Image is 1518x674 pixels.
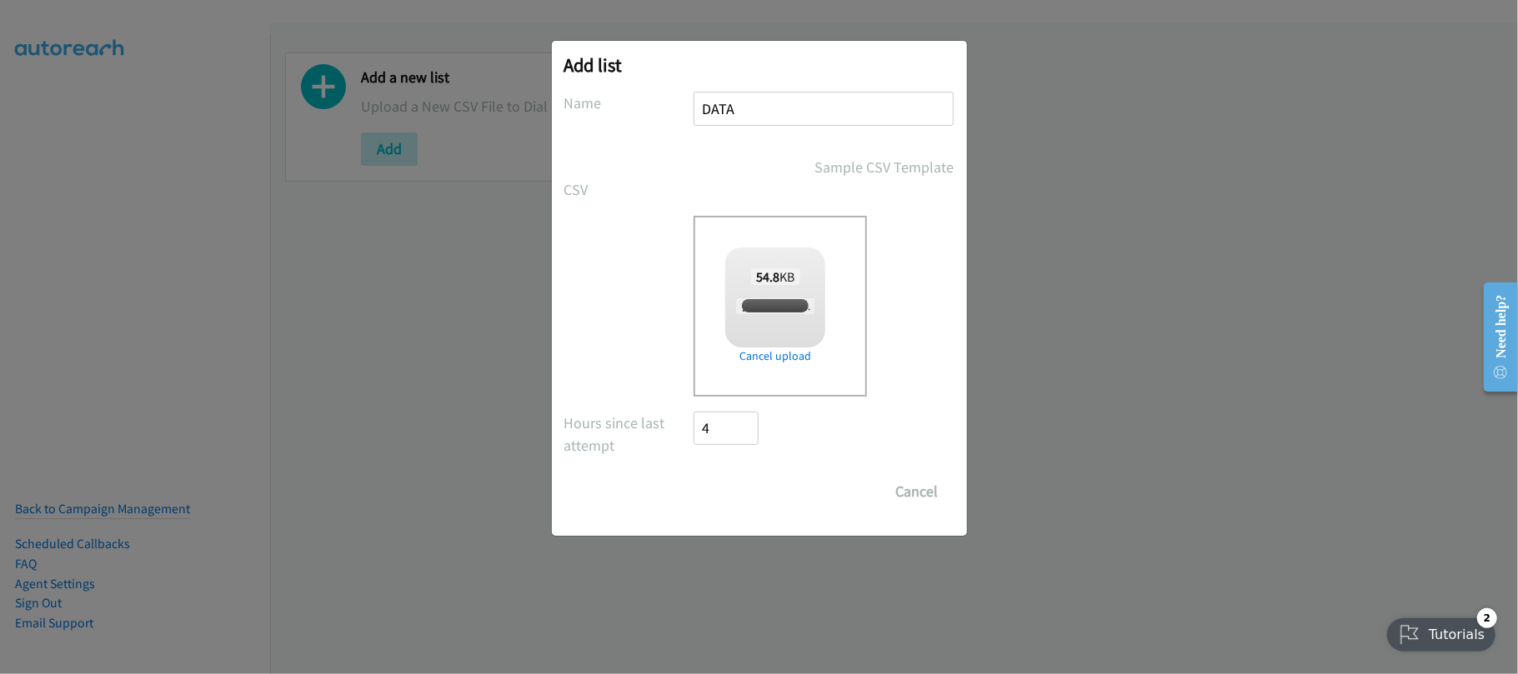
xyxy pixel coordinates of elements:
label: CSV [564,178,694,201]
iframe: Checklist [1377,602,1505,662]
label: Hours since last attempt [564,412,694,457]
span: [PERSON_NAME] + Dell Virtual Forum [DATE].csv [736,298,963,314]
h2: Add list [564,53,954,77]
iframe: Resource Center [1470,271,1518,403]
label: Name [564,92,694,114]
strong: 54.8 [756,268,779,285]
span: KB [751,268,800,285]
button: Cancel [880,475,954,508]
a: Cancel upload [725,347,825,365]
a: Sample CSV Template [815,156,954,178]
